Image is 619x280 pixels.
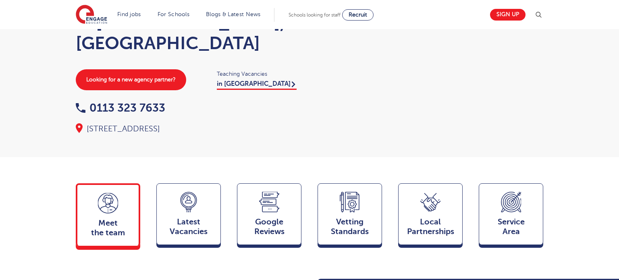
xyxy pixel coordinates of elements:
a: Recruit [342,9,374,21]
a: VettingStandards [318,183,382,249]
span: Recruit [349,12,367,18]
a: Looking for a new agency partner? [76,69,186,90]
a: in [GEOGRAPHIC_DATA] [217,80,297,90]
a: LatestVacancies [156,183,221,249]
span: Vetting Standards [322,217,378,236]
span: Latest Vacancies [161,217,216,236]
a: For Schools [158,11,189,17]
span: Meet the team [81,218,135,238]
img: Engage Education [76,5,107,25]
span: Service Area [483,217,539,236]
span: Schools looking for staff [289,12,341,18]
span: Local Partnerships [403,217,458,236]
a: 0113 323 7633 [76,102,165,114]
a: ServiceArea [479,183,543,249]
div: [STREET_ADDRESS] [76,123,301,135]
a: Meetthe team [76,183,140,250]
a: Blogs & Latest News [206,11,261,17]
a: Sign up [490,9,526,21]
span: Teaching Vacancies [217,69,301,79]
span: Google Reviews [241,217,297,236]
a: GoogleReviews [237,183,301,249]
a: Local Partnerships [398,183,463,249]
a: Find jobs [117,11,141,17]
